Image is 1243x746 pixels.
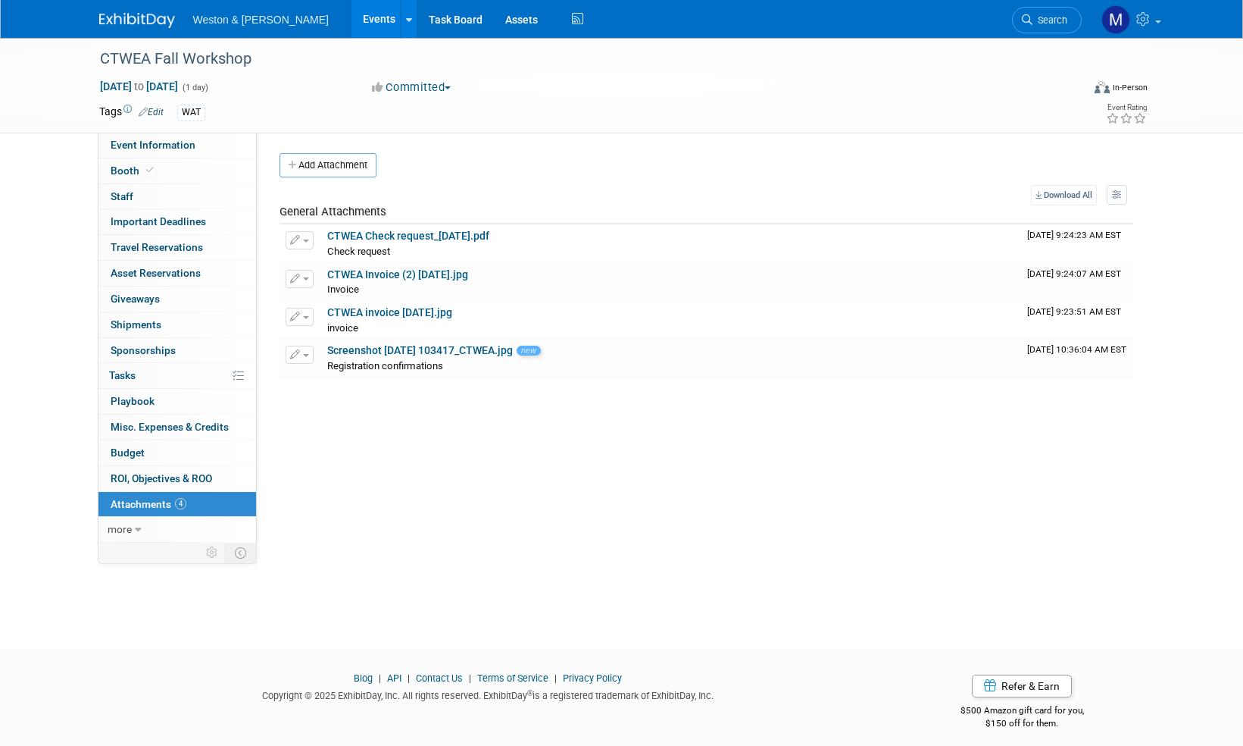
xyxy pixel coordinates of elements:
a: Screenshot [DATE] 103417_CTWEA.jpg [327,344,513,356]
div: Event Format [992,79,1148,102]
a: Budget [98,440,256,465]
div: Copyright © 2025 ExhibitDay, Inc. All rights reserved. ExhibitDay is a registered trademark of Ex... [99,685,878,703]
a: Asset Reservations [98,261,256,286]
a: CTWEA Invoice (2) [DATE].jpg [327,268,468,281]
span: Playbook [111,395,155,407]
a: Important Deadlines [98,209,256,234]
span: | [551,672,561,684]
a: Contact Us [416,672,463,684]
span: invoice [327,322,358,334]
a: more [98,517,256,542]
span: (1 day) [181,83,208,92]
div: WAT [177,105,205,121]
span: Asset Reservations [111,267,201,279]
span: Event Information [111,139,195,151]
span: Shipments [111,318,161,331]
td: Upload Timestamp [1021,339,1133,377]
button: Add Attachment [280,153,376,177]
a: Terms of Service [477,672,548,684]
span: 4 [175,498,186,509]
sup: ® [527,689,532,697]
span: Important Deadlines [111,215,206,227]
span: Check request [327,246,390,257]
span: more [108,523,132,535]
a: Playbook [98,389,256,414]
a: Attachments4 [98,492,256,517]
div: $150 off for them. [900,717,1145,730]
a: API [387,672,401,684]
span: Booth [111,165,157,177]
img: Mary Ann Trujillo [1101,5,1130,34]
span: General Attachments [280,205,386,218]
span: Upload Timestamp [1027,344,1126,355]
span: Attachments [111,498,186,510]
a: Blog [354,672,373,684]
span: Invoice [327,284,359,295]
img: ExhibitDay [99,13,175,28]
a: Shipments [98,312,256,337]
span: Registration confirmations [327,360,443,371]
a: Staff [98,184,256,209]
img: Format-Inperson.png [1095,81,1110,93]
span: Sponsorships [111,344,176,356]
a: Misc. Expenses & Credits [98,415,256,440]
span: Upload Timestamp [1027,230,1121,240]
a: CTWEA Check request_[DATE].pdf [327,230,489,242]
span: Budget [111,447,145,459]
span: ROI, Objectives & ROO [111,472,212,484]
span: | [465,672,475,684]
a: Booth [98,158,256,183]
span: Upload Timestamp [1027,306,1121,317]
a: ROI, Objectives & ROO [98,466,256,491]
div: CTWEA Fall Workshop [95,45,1059,73]
span: to [132,80,146,92]
span: Upload Timestamp [1027,268,1121,279]
a: Search [1012,7,1082,33]
a: Giveaways [98,287,256,312]
a: Refer & Earn [972,675,1072,697]
td: Upload Timestamp [1021,224,1133,262]
td: Upload Timestamp [1021,301,1133,339]
a: Tasks [98,363,256,388]
div: In-Person [1112,82,1148,93]
span: | [404,672,414,684]
td: Toggle Event Tabs [225,543,256,563]
span: Weston & [PERSON_NAME] [193,14,329,26]
td: Tags [99,104,164,121]
td: Personalize Event Tab Strip [199,543,226,563]
span: | [375,672,385,684]
a: CTWEA invoice [DATE].jpg [327,306,452,318]
a: Travel Reservations [98,235,256,260]
a: Privacy Policy [563,672,622,684]
i: Booth reservation complete [146,166,154,174]
a: Event Information [98,133,256,158]
span: Staff [111,190,133,202]
span: Giveaways [111,293,160,305]
a: Edit [139,107,164,118]
a: Sponsorships [98,338,256,363]
span: new [517,346,541,356]
td: Upload Timestamp [1021,263,1133,301]
span: Misc. Expenses & Credits [111,421,229,433]
span: [DATE] [DATE] [99,80,179,93]
a: Download All [1031,185,1097,205]
span: Tasks [109,369,136,381]
span: Search [1032,14,1067,26]
div: $500 Amazon gift card for you, [900,694,1145,729]
button: Committed [367,80,457,96]
span: Travel Reservations [111,241,203,253]
div: Event Rating [1106,104,1147,111]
